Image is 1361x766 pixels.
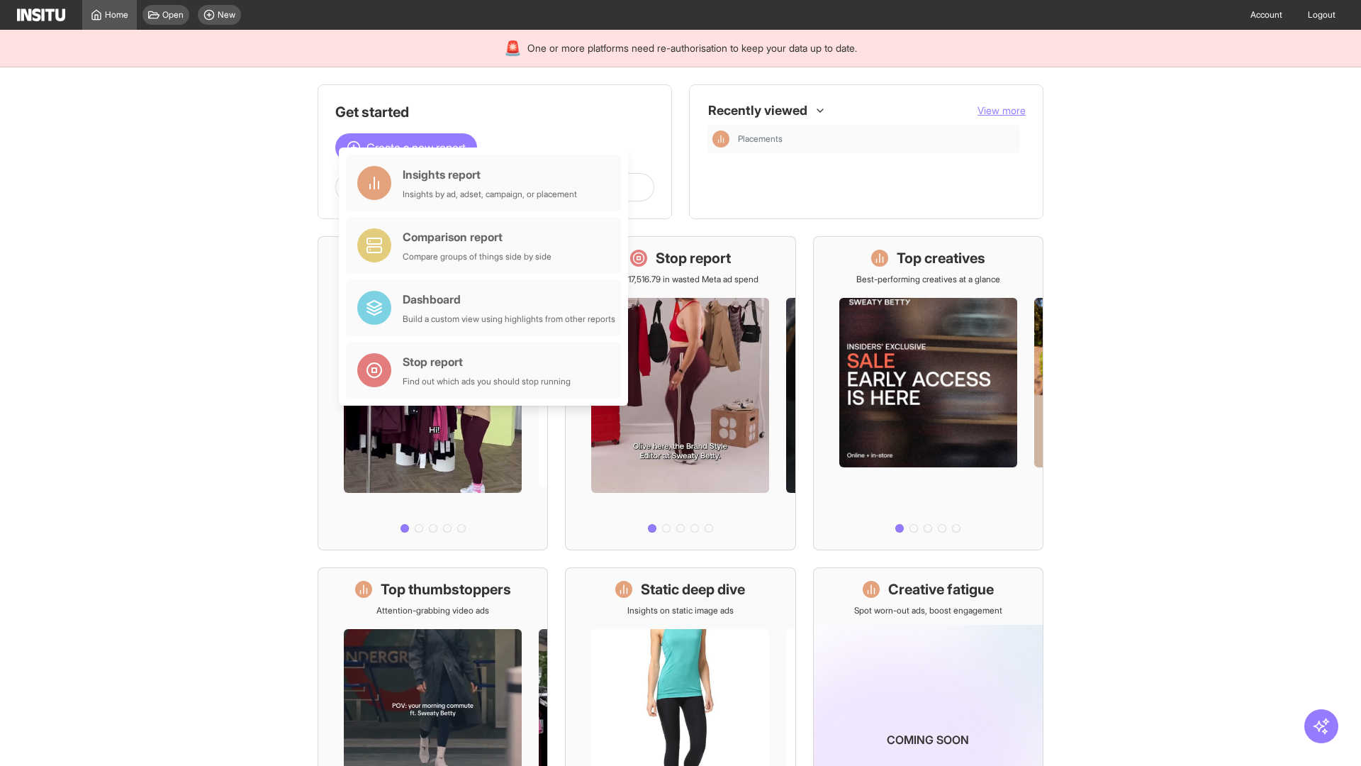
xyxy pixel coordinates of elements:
a: Stop reportSave £17,516.79 in wasted Meta ad spend [565,236,795,550]
span: View more [978,104,1026,116]
div: Find out which ads you should stop running [403,376,571,387]
div: Comparison report [403,228,551,245]
div: Stop report [403,353,571,370]
div: Dashboard [403,291,615,308]
h1: Static deep dive [641,579,745,599]
div: Insights report [403,166,577,183]
span: One or more platforms need re-authorisation to keep your data up to date. [527,41,857,55]
span: Create a new report [366,139,466,156]
div: Build a custom view using highlights from other reports [403,313,615,325]
button: Create a new report [335,133,477,162]
a: Top creativesBest-performing creatives at a glance [813,236,1043,550]
span: Home [105,9,128,21]
div: 🚨 [504,38,522,58]
h1: Top thumbstoppers [381,579,511,599]
img: Logo [17,9,65,21]
h1: Get started [335,102,654,122]
h1: Stop report [656,248,731,268]
p: Attention-grabbing video ads [376,605,489,616]
span: Placements [738,133,783,145]
div: Compare groups of things side by side [403,251,551,262]
p: Best-performing creatives at a glance [856,274,1000,285]
p: Insights on static image ads [627,605,734,616]
a: What's live nowSee all active ads instantly [318,236,548,550]
span: New [218,9,235,21]
div: Insights by ad, adset, campaign, or placement [403,189,577,200]
div: Insights [712,131,729,148]
span: Open [162,9,184,21]
button: View more [978,104,1026,118]
span: Placements [738,133,1014,145]
h1: Top creatives [897,248,985,268]
p: Save £17,516.79 in wasted Meta ad spend [603,274,758,285]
